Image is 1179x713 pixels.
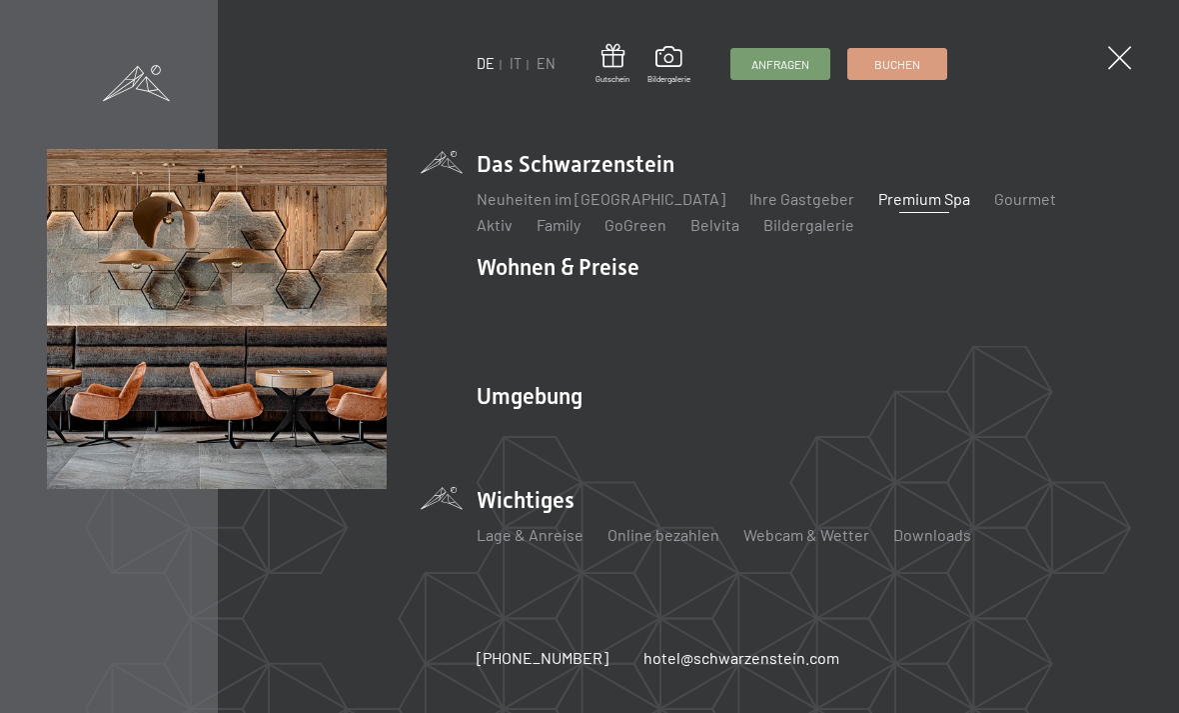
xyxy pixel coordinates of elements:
span: [PHONE_NUMBER] [477,648,608,667]
a: Neuheiten im [GEOGRAPHIC_DATA] [477,189,725,208]
a: Belvita [690,215,739,234]
a: Downloads [893,525,971,544]
a: GoGreen [604,215,666,234]
span: Gutschein [595,74,629,85]
a: Gutschein [595,44,629,85]
a: Aktiv [477,215,513,234]
img: Wellnesshotels - Bar - Spieltische - Kinderunterhaltung [47,149,387,489]
span: Bildergalerie [647,74,690,85]
a: Bildergalerie [647,46,690,84]
a: Family [537,215,581,234]
a: Lage & Anreise [477,525,584,544]
a: hotel@schwarzenstein.com [643,647,839,669]
a: Ihre Gastgeber [749,189,854,208]
span: Anfragen [751,56,809,73]
a: DE [477,55,495,72]
a: Webcam & Wetter [743,525,869,544]
a: IT [510,55,522,72]
span: Buchen [874,56,920,73]
a: Online bezahlen [607,525,719,544]
a: Anfragen [731,49,829,79]
a: Buchen [848,49,946,79]
a: Bildergalerie [763,215,854,234]
a: Premium Spa [878,189,970,208]
a: EN [537,55,556,72]
a: [PHONE_NUMBER] [477,647,608,669]
a: Gourmet [994,189,1056,208]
